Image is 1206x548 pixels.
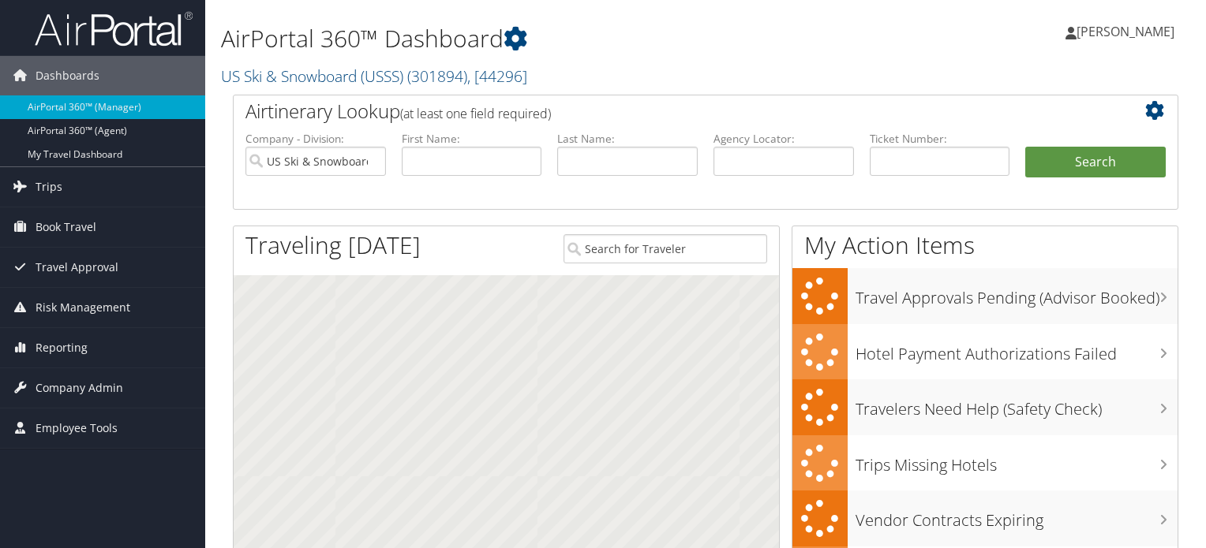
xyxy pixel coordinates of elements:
[713,131,854,147] label: Agency Locator:
[870,131,1010,147] label: Ticket Number:
[1066,8,1190,55] a: [PERSON_NAME]
[36,248,118,287] span: Travel Approval
[36,408,118,448] span: Employee Tools
[792,229,1178,262] h1: My Action Items
[856,279,1178,309] h3: Travel Approvals Pending (Advisor Booked)
[400,105,551,122] span: (at least one field required)
[792,324,1178,380] a: Hotel Payment Authorizations Failed
[36,207,96,247] span: Book Travel
[36,167,62,207] span: Trips
[792,268,1178,324] a: Travel Approvals Pending (Advisor Booked)
[221,65,527,87] a: US Ski & Snowboard (USSS)
[35,10,193,47] img: airportal-logo.png
[856,390,1178,420] h3: Travelers Need Help (Safety Check)
[564,234,767,263] input: Search for Traveler
[402,131,542,147] label: First Name:
[792,490,1178,546] a: Vendor Contracts Expiring
[407,65,467,87] span: ( 301894 )
[1025,147,1166,178] button: Search
[467,65,527,87] span: , [ 44296 ]
[245,229,421,262] h1: Traveling [DATE]
[792,435,1178,491] a: Trips Missing Hotels
[36,328,88,367] span: Reporting
[856,501,1178,531] h3: Vendor Contracts Expiring
[1077,23,1174,40] span: [PERSON_NAME]
[856,335,1178,365] h3: Hotel Payment Authorizations Failed
[36,56,99,95] span: Dashboards
[36,368,123,408] span: Company Admin
[245,98,1087,125] h2: Airtinerary Lookup
[245,131,386,147] label: Company - Division:
[557,131,698,147] label: Last Name:
[221,22,867,55] h1: AirPortal 360™ Dashboard
[792,379,1178,435] a: Travelers Need Help (Safety Check)
[856,446,1178,476] h3: Trips Missing Hotels
[36,288,130,327] span: Risk Management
